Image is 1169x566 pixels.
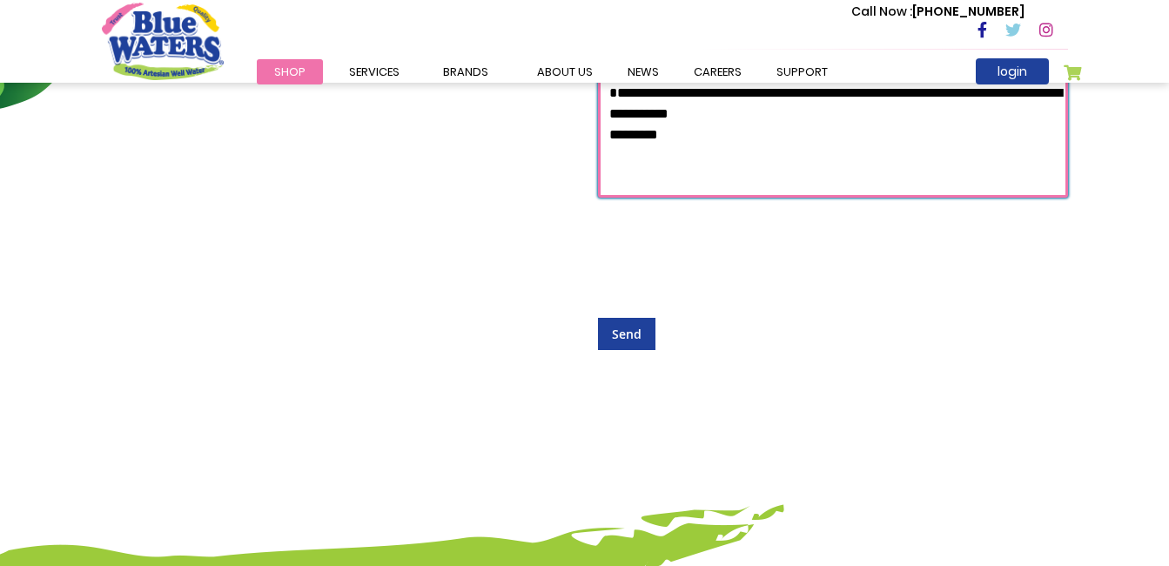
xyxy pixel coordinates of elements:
[851,3,912,20] span: Call Now :
[612,326,642,342] span: Send
[598,215,863,283] iframe: reCAPTCHA
[598,318,655,350] button: Send
[274,64,306,80] span: Shop
[349,64,400,80] span: Services
[443,64,488,80] span: Brands
[102,3,224,79] a: store logo
[676,59,759,84] a: careers
[976,58,1049,84] a: login
[610,59,676,84] a: News
[520,59,610,84] a: about us
[759,59,845,84] a: support
[851,3,1025,21] p: [PHONE_NUMBER]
